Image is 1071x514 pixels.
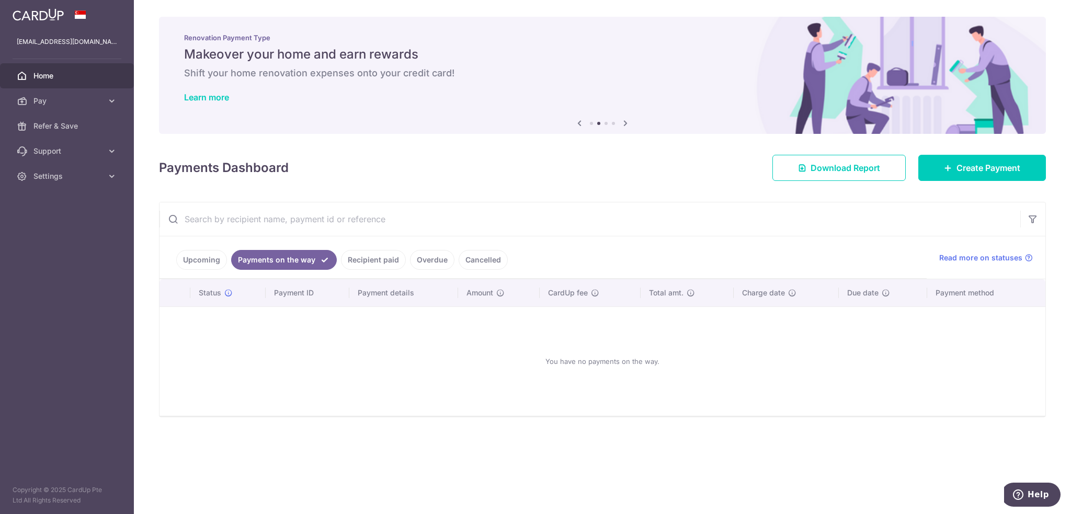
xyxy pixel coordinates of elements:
[33,96,102,106] span: Pay
[1004,483,1061,509] iframe: Opens a widget where you can find more information
[159,17,1046,134] img: Renovation banner
[811,162,880,174] span: Download Report
[231,250,337,270] a: Payments on the way
[266,279,349,306] th: Payment ID
[459,250,508,270] a: Cancelled
[33,71,102,81] span: Home
[184,33,1021,42] p: Renovation Payment Type
[176,250,227,270] a: Upcoming
[159,158,289,177] h4: Payments Dashboard
[466,288,493,298] span: Amount
[184,92,229,102] a: Learn more
[33,171,102,181] span: Settings
[410,250,454,270] a: Overdue
[649,288,683,298] span: Total amt.
[33,146,102,156] span: Support
[33,121,102,131] span: Refer & Save
[939,253,1033,263] a: Read more on statuses
[742,288,785,298] span: Charge date
[918,155,1046,181] a: Create Payment
[349,279,458,306] th: Payment details
[199,288,221,298] span: Status
[13,8,64,21] img: CardUp
[956,162,1020,174] span: Create Payment
[548,288,588,298] span: CardUp fee
[184,46,1021,63] h5: Makeover your home and earn rewards
[172,315,1033,407] div: You have no payments on the way.
[159,202,1020,236] input: Search by recipient name, payment id or reference
[939,253,1022,263] span: Read more on statuses
[927,279,1045,306] th: Payment method
[341,250,406,270] a: Recipient paid
[17,37,117,47] p: [EMAIL_ADDRESS][DOMAIN_NAME]
[847,288,879,298] span: Due date
[184,67,1021,79] h6: Shift your home renovation expenses onto your credit card!
[772,155,906,181] a: Download Report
